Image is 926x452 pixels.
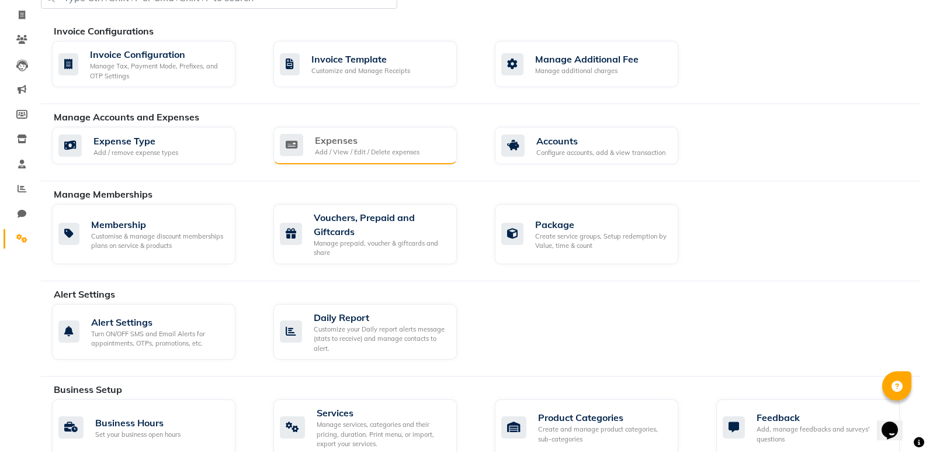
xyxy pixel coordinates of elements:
div: Add / View / Edit / Delete expenses [315,147,419,157]
div: Manage services, categories and their pricing, duration. Print menu, or import, export your servi... [317,420,448,449]
a: Invoice ConfigurationManage Tax, Payment Mode, Prefixes, and OTP Settings [52,41,256,87]
a: Daily ReportCustomize your Daily report alerts message (stats to receive) and manage contacts to ... [273,304,477,360]
a: Invoice TemplateCustomize and Manage Receipts [273,41,477,87]
div: Add / remove expense types [93,148,178,158]
div: Customise & manage discount memberships plans on service & products [91,232,226,251]
div: Daily Report [314,310,448,325]
div: Manage Tax, Payment Mode, Prefixes, and OTP Settings [90,61,226,81]
div: Invoice Template [311,52,410,66]
div: Set your business open hours [95,430,181,440]
div: Business Hours [95,416,181,430]
div: Turn ON/OFF SMS and Email Alerts for appointments, OTPs, promotions, etc. [91,329,226,349]
div: Create service groups, Setup redemption by Value, time & count [535,232,669,251]
a: PackageCreate service groups, Setup redemption by Value, time & count [495,204,699,264]
div: Package [535,218,669,232]
a: Manage Additional FeeManage additional charges [495,41,699,87]
div: Manage Additional Fee [535,52,639,66]
div: Expenses [315,133,419,147]
div: Feedback [757,410,890,425]
div: Invoice Configuration [90,47,226,61]
div: Vouchers, Prepaid and Giftcards [314,211,448,239]
div: Membership [91,218,226,232]
div: Customize and Manage Receipts [311,66,410,76]
div: Manage additional charges [535,66,639,76]
div: Configure accounts, add & view transaction [536,148,665,158]
div: Manage prepaid, voucher & giftcards and share [314,239,448,258]
a: Vouchers, Prepaid and GiftcardsManage prepaid, voucher & giftcards and share [273,204,477,264]
div: Expense Type [93,134,178,148]
iframe: chat widget [877,405,914,440]
div: Alert Settings [91,315,226,329]
a: AccountsConfigure accounts, add & view transaction [495,127,699,164]
div: Accounts [536,134,665,148]
div: Customize your Daily report alerts message (stats to receive) and manage contacts to alert. [314,325,448,354]
a: MembershipCustomise & manage discount memberships plans on service & products [52,204,256,264]
div: Product Categories [538,410,669,425]
a: ExpensesAdd / View / Edit / Delete expenses [273,127,477,164]
a: Expense TypeAdd / remove expense types [52,127,256,164]
div: Create and manage product categories, sub-categories [538,425,669,444]
div: Services [317,406,448,420]
a: Alert SettingsTurn ON/OFF SMS and Email Alerts for appointments, OTPs, promotions, etc. [52,304,256,360]
div: Add, manage feedbacks and surveys' questions [757,425,890,444]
